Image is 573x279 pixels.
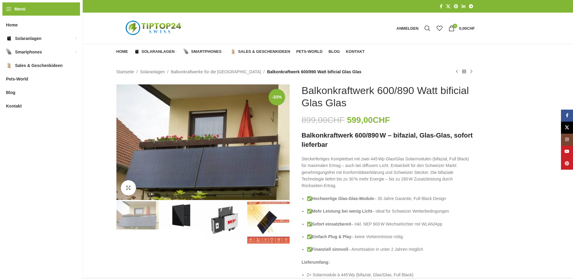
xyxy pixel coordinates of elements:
a: Home [116,46,128,58]
h1: Balkonkraftwerk 600/890 Watt bificial Glas Glas [302,84,475,109]
img: Balkonkraftwerk 600/890 Watt bificial Glas Glas [116,84,290,200]
a: Facebook Social Link [561,110,573,122]
bdi: 899,00 [302,115,345,125]
span: Pets-World [6,74,28,84]
a: Logo der Website [116,26,192,30]
a: Sales & Geschenkideen [230,46,290,58]
span: -33% [269,89,285,105]
p: Steckerfertiges Komplettset mit zwei 445 Wp Glas/Glas Solarmodulen (bifazial, Full Black) für max... [302,156,475,189]
img: Balkonkraftwerk 600/890 Watt bificial Glas Glas – Bild 4 [247,201,290,244]
a: Anmelden [393,22,422,34]
strong: Balkonkraftwerk 600/890 W – bifazial, Glas-Glas, sofort lieferbar [302,132,473,148]
div: Meine Wunschliste [433,22,445,34]
p: ✅ – Amortisation in unter 2 Jahren möglich [307,246,475,253]
a: Smartphones [183,46,224,58]
div: Hauptnavigation [113,46,368,58]
img: Sales & Geschenkideen [230,49,236,54]
a: Pinterest Social Link [561,158,573,170]
a: Solaranlagen [134,46,178,58]
a: Suche [421,22,433,34]
img: Nep600 Wechselrichter [204,201,246,239]
span: Blog [328,49,340,54]
strong: Sofort einsatzbereit [312,222,351,226]
a: Startseite [116,68,134,75]
a: YouTube Social Link [561,146,573,158]
span: Solaranlagen [15,33,42,44]
p: ✅ – ideal für Schweizer Wetterbedingungen [307,208,475,214]
a: Balkonkraftwerke für die [GEOGRAPHIC_DATA] [171,68,261,75]
img: Balkonkraftwerke mit edlem Schwarz Schwarz Design [160,201,202,229]
p: ✅ – 30 Jahre Garantie, Full Black Design [307,195,475,202]
span: Sales & Geschenkideen [238,49,290,54]
span: CHF [467,26,475,31]
strong: Einfach Plug & Play [312,234,351,239]
a: Kontakt [346,46,365,58]
span: CHF [327,115,345,125]
span: Home [6,20,18,30]
a: Telegram Social Link [467,2,475,11]
span: Blog [6,87,15,98]
a: Pets-World [296,46,322,58]
strong: Finanziell sinnvoll [312,247,348,252]
span: CHF [373,115,390,125]
img: Smartphones [6,49,12,55]
p: ✅ – inkl. NEP 600 W Wechselrichter mit WLAN/App [307,221,475,227]
strong: Hochwertige Glas-Glas-Module [312,196,374,201]
bdi: 599,00 [347,115,390,125]
span: Menü [14,6,26,12]
img: Balkonkraftwerk 600/890 Watt bificial Glas Glas [116,201,159,229]
a: Pinterest Social Link [452,2,460,11]
span: Smartphones [191,49,221,54]
bdi: 0,00 [459,26,475,31]
p: ✅ – keine Vorkenntnisse nötig [307,233,475,240]
span: Smartphones [15,47,42,57]
span: Kontakt [346,49,365,54]
a: Facebook Social Link [438,2,444,11]
span: Home [116,49,128,54]
img: Solaranlagen [6,35,12,41]
a: Solaranlagen [140,68,165,75]
a: LinkedIn Social Link [460,2,467,11]
span: Pets-World [296,49,322,54]
span: Solaranlagen [142,49,175,54]
span: Kontakt [6,101,22,111]
a: Blog [328,46,340,58]
img: Smartphones [183,49,189,54]
a: Vorheriges Produkt [453,68,461,75]
img: Solaranlagen [134,49,140,54]
span: Anmelden [396,26,419,30]
strong: Mehr Leistung bei wenig Licht [312,209,372,214]
a: 0 0,00CHF [445,22,478,34]
img: Sales & Geschenkideen [6,62,12,68]
a: Nächstes Produkt [468,68,475,75]
strong: Lieferumfang: [302,260,330,265]
span: Balkonkraftwerk 600/890 Watt bificial Glas Glas [267,68,362,75]
p: 2× Solarmodule à 445 Wp (bifazial, Glas/Glas, Full Black) [307,271,475,278]
a: X Social Link [561,122,573,134]
span: Sales & Geschenkideen [15,60,63,71]
nav: Breadcrumb [116,68,362,75]
span: 0 [453,24,457,28]
a: X Social Link [444,2,452,11]
a: Instagram Social Link [561,134,573,146]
